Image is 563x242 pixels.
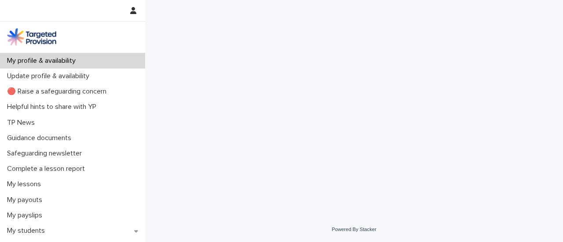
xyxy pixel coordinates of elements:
[4,149,89,158] p: Safeguarding newsletter
[4,196,49,204] p: My payouts
[332,227,376,232] a: Powered By Stacker
[4,103,103,111] p: Helpful hints to share with YP
[4,72,96,80] p: Update profile & availability
[4,180,48,188] p: My lessons
[4,57,83,65] p: My profile & availability
[4,134,78,142] p: Guidance documents
[4,119,42,127] p: TP News
[4,165,92,173] p: Complete a lesson report
[4,227,52,235] p: My students
[4,211,49,220] p: My payslips
[4,87,113,96] p: 🔴 Raise a safeguarding concern
[7,28,56,46] img: M5nRWzHhSzIhMunXDL62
